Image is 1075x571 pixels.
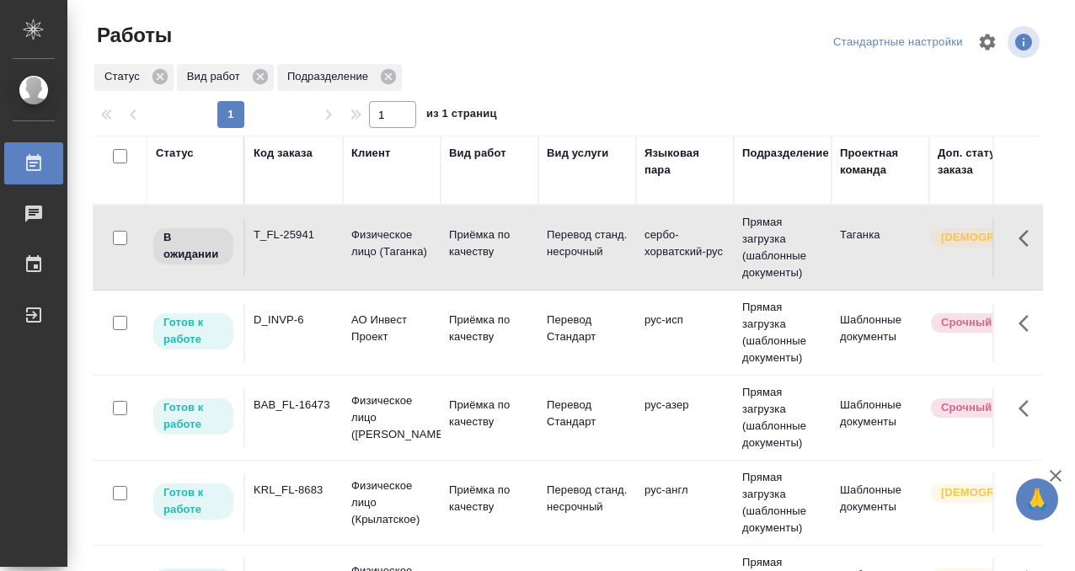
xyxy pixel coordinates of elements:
div: Вид услуги [547,145,609,162]
div: Исполнитель может приступить к работе [152,482,235,521]
td: Прямая загрузка (шаблонные документы) [734,461,832,545]
p: Готов к работе [163,399,223,433]
button: Здесь прячутся важные кнопки [1008,218,1049,259]
span: 🙏 [1023,482,1051,517]
p: Перевод Стандарт [547,312,628,345]
button: Здесь прячутся важные кнопки [1008,303,1049,344]
span: из 1 страниц [426,104,497,128]
button: Здесь прячутся важные кнопки [1008,388,1049,429]
div: Клиент [351,145,390,162]
div: T_FL-25941 [254,227,334,243]
p: Приёмка по качеству [449,397,530,430]
div: Проектная команда [840,145,921,179]
p: [DEMOGRAPHIC_DATA] [941,229,1025,246]
button: 🙏 [1016,478,1058,520]
div: Вид работ [449,145,506,162]
div: Подразделение [742,145,829,162]
p: Физическое лицо ([PERSON_NAME]) [351,392,432,443]
p: Приёмка по качеству [449,312,530,345]
span: Работы [93,22,172,49]
div: Вид работ [177,64,274,91]
td: Шаблонные документы [832,388,929,447]
p: Срочный [941,399,992,416]
div: Доп. статус заказа [938,145,1026,179]
p: Физическое лицо (Крылатское) [351,478,432,528]
p: Перевод станд. несрочный [547,227,628,260]
p: Перевод Стандарт [547,397,628,430]
div: Статус [94,64,174,91]
span: Посмотреть информацию [1008,26,1043,58]
p: Приёмка по качеству [449,227,530,260]
div: KRL_FL-8683 [254,482,334,499]
p: Физическое лицо (Таганка) [351,227,432,260]
p: Готов к работе [163,484,223,518]
div: Подразделение [277,64,402,91]
button: Здесь прячутся важные кнопки [1008,473,1049,514]
p: Срочный [941,314,992,331]
td: рус-исп [636,303,734,362]
p: Вид работ [187,68,246,85]
td: Таганка [832,218,929,277]
td: Прямая загрузка (шаблонные документы) [734,291,832,375]
div: Исполнитель может приступить к работе [152,397,235,436]
p: АО Инвест Проект [351,312,432,345]
div: D_INVP-6 [254,312,334,328]
span: Настроить таблицу [967,22,1008,62]
div: Исполнитель может приступить к работе [152,312,235,351]
td: Шаблонные документы [832,473,929,532]
td: Шаблонные документы [832,303,929,362]
td: рус-англ [636,473,734,532]
div: Исполнитель назначен, приступать к работе пока рано [152,227,235,266]
p: В ожидании [163,229,223,263]
div: Статус [156,145,194,162]
p: Перевод станд. несрочный [547,482,628,515]
p: Статус [104,68,146,85]
p: Готов к работе [163,314,223,348]
td: сербо-хорватский-рус [636,218,734,277]
div: Языковая пара [644,145,725,179]
td: Прямая загрузка (шаблонные документы) [734,376,832,460]
td: Прямая загрузка (шаблонные документы) [734,205,832,290]
td: рус-азер [636,388,734,447]
p: Приёмка по качеству [449,482,530,515]
div: Код заказа [254,145,313,162]
div: split button [829,29,967,56]
p: [DEMOGRAPHIC_DATA] [941,484,1025,501]
p: Подразделение [287,68,374,85]
div: BAB_FL-16473 [254,397,334,414]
